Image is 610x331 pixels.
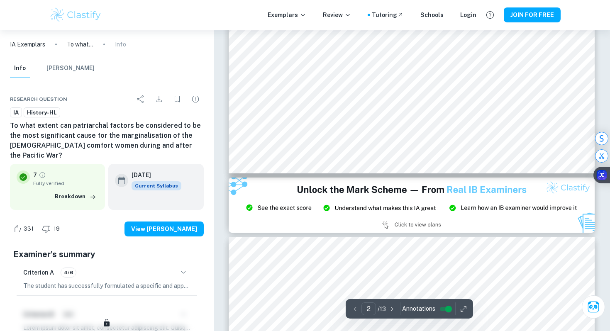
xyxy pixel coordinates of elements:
p: The student has successfully formulated a specific and appropriate question for the historical in... [23,281,190,290]
span: IA [10,109,22,117]
h6: To what extent can patriarchal factors be considered to be the most significant cause for the mar... [10,121,204,161]
a: IA Exemplars [10,40,45,49]
span: Current Syllabus [132,181,181,190]
h6: [DATE] [132,170,175,180]
button: [PERSON_NAME] [46,59,95,78]
p: Exemplars [268,10,306,19]
button: JOIN FOR FREE [504,7,561,22]
a: Schools [420,10,444,19]
button: Info [10,59,30,78]
p: / 13 [378,304,386,314]
span: Annotations [402,304,435,313]
button: Help and Feedback [483,8,497,22]
span: Fully verified [33,180,98,187]
h5: Examiner's summary [13,248,200,260]
a: IA [10,107,22,118]
p: Info [115,40,126,49]
div: Share [132,91,149,107]
button: Breakdown [53,190,98,203]
p: 7 [33,170,37,180]
div: Bookmark [169,91,185,107]
div: Report issue [187,91,204,107]
div: Dislike [40,222,64,236]
a: Tutoring [372,10,404,19]
h6: Criterion A [23,268,54,277]
p: Review [323,10,351,19]
span: 4/6 [61,269,76,276]
a: Grade fully verified [39,171,46,179]
a: History-HL [24,107,60,118]
div: This exemplar is based on the current syllabus. Feel free to refer to it for inspiration/ideas wh... [132,181,181,190]
div: Like [10,222,38,236]
span: 19 [49,225,64,233]
p: To what extent can patriarchal factors be considered to be the most significant cause for the mar... [67,40,93,49]
span: History-HL [24,109,60,117]
span: Research question [10,95,67,103]
a: Login [460,10,476,19]
img: Clastify logo [49,7,102,23]
button: Ask Clai [582,295,605,319]
span: 331 [19,225,38,233]
button: View [PERSON_NAME] [124,221,204,236]
img: Ad [229,178,595,232]
div: Download [151,91,167,107]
